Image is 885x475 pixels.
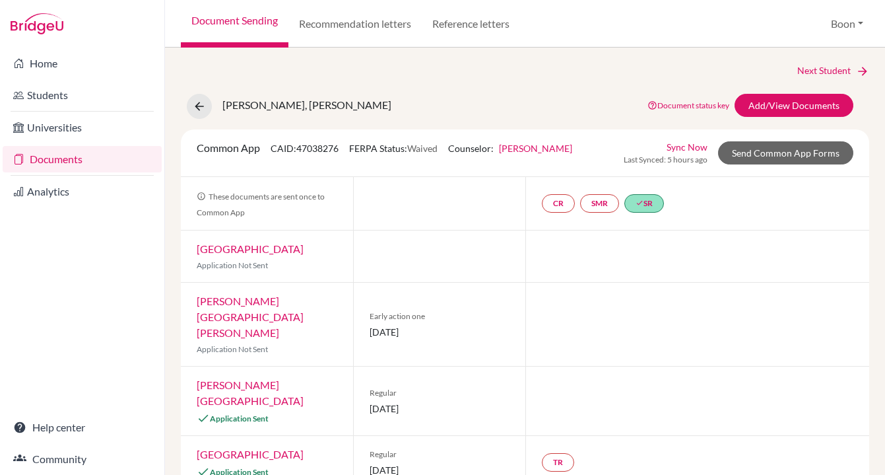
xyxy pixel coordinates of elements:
[222,98,391,111] span: [PERSON_NAME], [PERSON_NAME]
[624,194,664,213] a: doneSR
[3,446,162,472] a: Community
[825,11,869,36] button: Boon
[718,141,853,164] a: Send Common App Forms
[197,344,268,354] span: Application Not Sent
[370,449,509,460] span: Regular
[210,414,269,423] span: Application Sent
[349,143,438,154] span: FERPA Status:
[624,154,707,166] span: Last Synced: 5 hours ago
[3,146,162,172] a: Documents
[580,194,619,213] a: SMR
[3,82,162,108] a: Students
[3,178,162,205] a: Analytics
[797,63,869,78] a: Next Student
[197,141,260,154] span: Common App
[370,325,509,339] span: [DATE]
[197,379,304,407] a: [PERSON_NAME][GEOGRAPHIC_DATA]
[370,311,509,322] span: Early action one
[735,94,853,117] a: Add/View Documents
[3,114,162,141] a: Universities
[448,143,572,154] span: Counselor:
[3,414,162,441] a: Help center
[271,143,339,154] span: CAID: 47038276
[197,192,325,217] span: These documents are sent once to Common App
[667,140,707,154] a: Sync Now
[647,100,729,110] a: Document status key
[197,295,304,339] a: [PERSON_NAME][GEOGRAPHIC_DATA][PERSON_NAME]
[197,448,304,460] a: [GEOGRAPHIC_DATA]
[3,50,162,77] a: Home
[197,242,304,255] a: [GEOGRAPHIC_DATA]
[542,453,574,472] a: TR
[407,143,438,154] span: Waived
[636,199,643,207] i: done
[370,402,509,416] span: [DATE]
[11,13,63,34] img: Bridge-U
[197,260,268,270] span: Application Not Sent
[499,143,572,154] a: [PERSON_NAME]
[542,194,575,213] a: CR
[370,387,509,399] span: Regular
